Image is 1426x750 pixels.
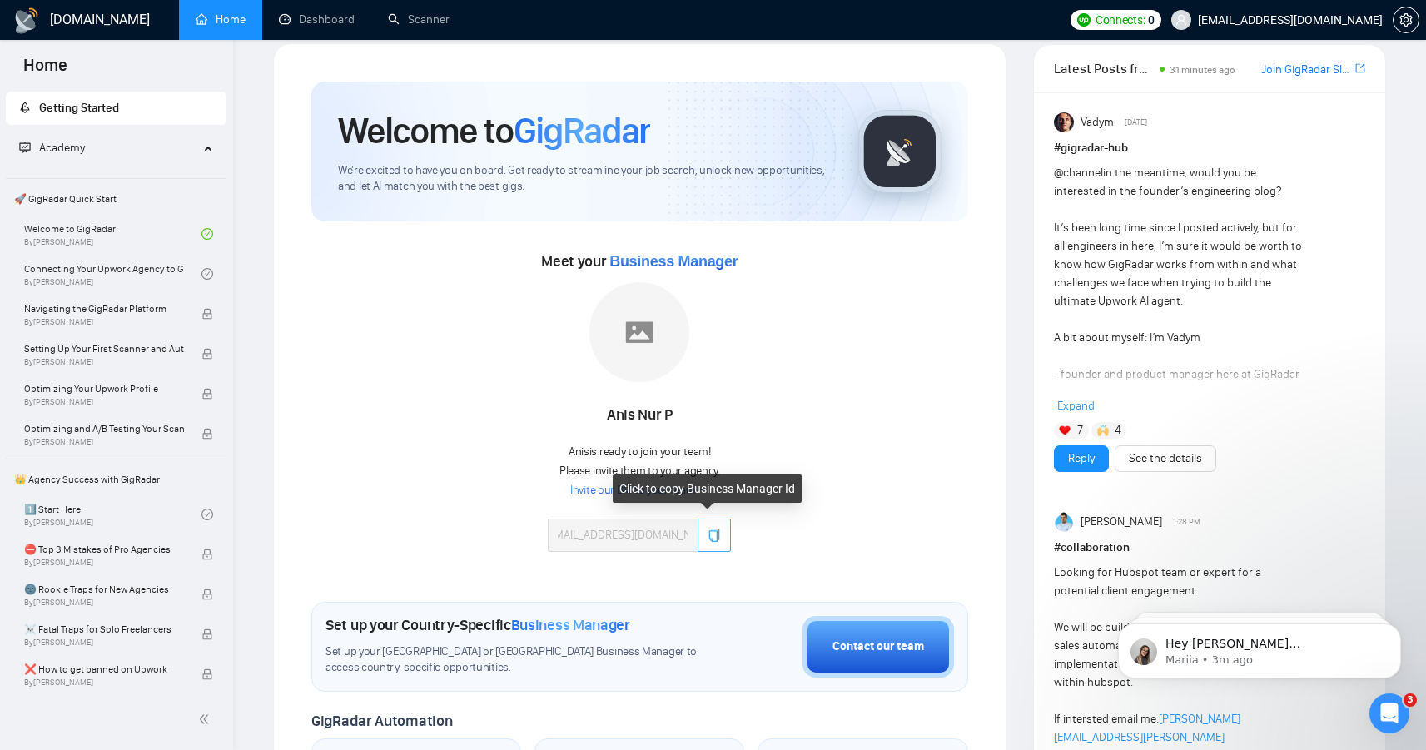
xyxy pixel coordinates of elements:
[1394,13,1419,27] span: setting
[1081,113,1114,132] span: Vadym
[1355,62,1365,75] span: export
[7,463,225,496] span: 👑 Agency Success with GigRadar
[201,268,213,280] span: check-circle
[24,300,184,317] span: Navigating the GigRadar Platform
[19,102,31,113] span: rocket
[548,401,731,430] div: Anis Nur P
[24,678,184,688] span: By [PERSON_NAME]
[569,445,711,459] span: Anis is ready to join your team!
[832,638,924,656] div: Contact our team
[1059,425,1071,436] img: ❤️
[559,464,720,478] span: Please invite them to your agency.
[201,668,213,680] span: lock
[19,142,31,153] span: fund-projection-screen
[198,711,215,728] span: double-left
[24,340,184,357] span: Setting Up Your First Scanner and Auto-Bidder
[1393,13,1419,27] a: setting
[196,12,246,27] a: homeHome
[511,616,630,634] span: Business Manager
[24,598,184,608] span: By [PERSON_NAME]
[1077,422,1083,439] span: 7
[24,638,184,648] span: By [PERSON_NAME]
[24,420,184,437] span: Optimizing and A/B Testing Your Scanner for Better Results
[311,712,452,730] span: GigRadar Automation
[708,529,721,542] span: copy
[10,53,81,88] span: Home
[1369,693,1409,733] iframe: Intercom live chat
[325,644,703,676] span: Set up your [GEOGRAPHIC_DATA] or [GEOGRAPHIC_DATA] Business Manager to access country-specific op...
[1077,13,1091,27] img: upwork-logo.png
[1068,450,1095,468] a: Reply
[1148,11,1155,29] span: 0
[1173,514,1200,529] span: 1:28 PM
[1093,589,1426,705] iframe: Intercom notifications message
[1175,14,1187,26] span: user
[1057,399,1095,413] span: Expand
[201,428,213,440] span: lock
[1054,139,1365,157] h1: # gigradar-hub
[72,64,287,79] p: Message from Mariia, sent 3m ago
[1404,693,1417,707] span: 3
[1054,112,1074,132] img: Vadym
[1129,450,1202,468] a: See the details
[201,549,213,560] span: lock
[201,388,213,400] span: lock
[1096,11,1145,29] span: Connects:
[570,483,709,499] a: Invite our BM to your team →
[541,252,738,271] span: Meet your
[1054,164,1303,658] div: in the meantime, would you be interested in the founder’s engineering blog? It’s been long time s...
[698,519,731,552] button: copy
[858,110,942,193] img: gigradar-logo.png
[1261,61,1352,79] a: Join GigRadar Slack Community
[24,216,201,252] a: Welcome to GigRadarBy[PERSON_NAME]
[1125,115,1147,130] span: [DATE]
[24,541,184,558] span: ⛔ Top 3 Mistakes of Pro Agencies
[24,661,184,678] span: ❌ How to get banned on Upwork
[201,509,213,520] span: check-circle
[72,48,287,393] span: Hey [PERSON_NAME][EMAIL_ADDRESS][DOMAIN_NAME], Do you want to learn how to integrate GigRadar wit...
[201,308,213,320] span: lock
[802,616,954,678] button: Contact our team
[338,163,832,195] span: We're excited to have you on board. Get ready to streamline your job search, unlock new opportuni...
[24,621,184,638] span: ☠️ Fatal Traps for Solo Freelancers
[514,108,650,153] span: GigRadar
[201,348,213,360] span: lock
[1054,58,1155,79] span: Latest Posts from the GigRadar Community
[39,101,119,115] span: Getting Started
[279,12,355,27] a: dashboardDashboard
[24,558,184,568] span: By [PERSON_NAME]
[388,12,450,27] a: searchScanner
[613,474,802,503] div: Click to copy Business Manager Id
[1081,513,1162,531] span: [PERSON_NAME]
[201,589,213,600] span: lock
[1054,445,1109,472] button: Reply
[24,581,184,598] span: 🌚 Rookie Traps for New Agencies
[6,92,226,125] li: Getting Started
[24,437,184,447] span: By [PERSON_NAME]
[7,182,225,216] span: 🚀 GigRadar Quick Start
[1054,166,1103,180] span: @channel
[39,141,85,155] span: Academy
[19,141,85,155] span: Academy
[589,282,689,382] img: placeholder.png
[1097,425,1109,436] img: 🙌
[201,228,213,240] span: check-circle
[1393,7,1419,33] button: setting
[1054,539,1365,557] h1: # collaboration
[1115,445,1216,472] button: See the details
[24,397,184,407] span: By [PERSON_NAME]
[24,357,184,367] span: By [PERSON_NAME]
[24,380,184,397] span: Optimizing Your Upwork Profile
[325,616,630,634] h1: Set up your Country-Specific
[609,253,738,270] span: Business Manager
[1054,512,1074,532] img: Bohdan Pyrih
[201,628,213,640] span: lock
[1170,64,1235,76] span: 31 minutes ago
[24,317,184,327] span: By [PERSON_NAME]
[1355,61,1365,77] a: export
[24,256,201,292] a: Connecting Your Upwork Agency to GigRadarBy[PERSON_NAME]
[13,7,40,34] img: logo
[338,108,650,153] h1: Welcome to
